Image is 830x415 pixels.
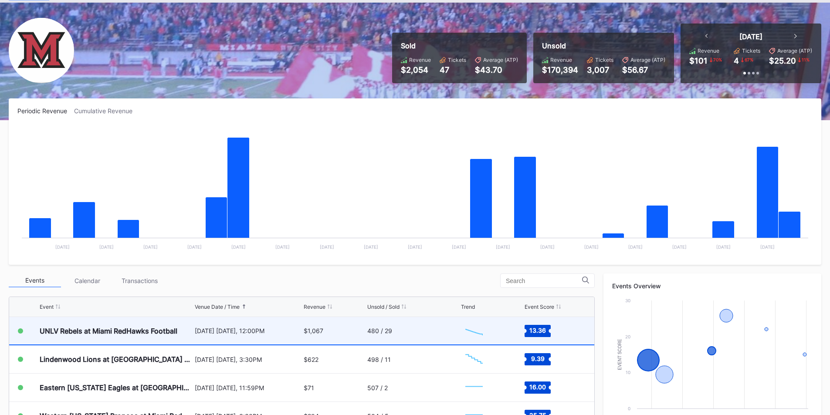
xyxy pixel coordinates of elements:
div: Tickets [595,57,613,63]
div: Unsold [542,41,665,50]
div: Events [9,274,61,287]
div: [DATE] [739,32,762,41]
div: $43.70 [475,65,518,74]
div: $25.20 [769,56,796,65]
div: Trend [461,304,475,310]
div: Average (ATP) [483,57,518,63]
div: 480 / 29 [367,327,392,334]
text: [DATE] [320,244,334,250]
div: UNLV Rebels at Miami RedHawks Football [40,327,177,335]
div: 70 % [712,56,723,63]
text: 16.00 [529,383,546,391]
text: 30 [625,298,630,303]
div: Revenue [409,57,431,63]
text: [DATE] [716,244,731,250]
div: [DATE] [DATE], 3:30PM [195,356,302,363]
text: [DATE] [540,244,555,250]
div: 498 / 11 [367,356,391,363]
text: 10 [626,370,630,375]
text: [DATE] [628,244,643,250]
div: 67 % [744,56,754,63]
text: [DATE] [187,244,202,250]
svg: Chart title [461,320,487,342]
div: Transactions [113,274,166,287]
div: 4 [734,56,739,65]
div: Tickets [742,47,760,54]
div: $56.67 [622,65,665,74]
text: [DATE] [55,244,70,250]
div: 11 % [801,56,810,63]
svg: Chart title [461,377,487,398]
text: [DATE] [275,244,290,250]
div: Event Score [525,304,554,310]
div: [DATE] [DATE], 11:59PM [195,384,302,391]
div: [DATE] [DATE], 12:00PM [195,327,302,334]
text: 0 [628,406,630,411]
div: $101 [689,56,708,65]
text: [DATE] [143,244,158,250]
div: 3,007 [587,65,613,74]
text: [DATE] [760,244,775,250]
text: [DATE] [452,244,466,250]
div: $71 [304,384,314,391]
div: Sold [401,41,518,50]
div: Venue Date / Time [195,304,240,310]
div: $622 [304,356,318,363]
svg: Chart title [17,125,813,256]
div: 47 [440,65,466,74]
div: 507 / 2 [367,384,388,391]
text: 9.39 [531,355,544,362]
div: $2,054 [401,65,431,74]
input: Search [506,277,582,284]
text: [DATE] [584,244,599,250]
svg: Chart title [461,348,487,370]
div: Lindenwood Lions at [GEOGRAPHIC_DATA] RedHawks Football [40,355,193,364]
div: Events Overview [612,282,813,290]
text: 20 [625,334,630,339]
div: Revenue [304,304,325,310]
div: Periodic Revenue [17,107,74,115]
div: Average (ATP) [630,57,665,63]
div: $1,067 [304,327,323,334]
text: [DATE] [99,244,114,250]
div: Event [40,304,54,310]
div: Revenue [698,47,719,54]
text: [DATE] [672,244,687,250]
img: Miami_RedHawks_Football_Secondary.png [9,18,74,83]
text: [DATE] [496,244,510,250]
div: $170,394 [542,65,578,74]
div: Eastern [US_STATE] Eagles at [GEOGRAPHIC_DATA] RedHawks Football [40,383,193,392]
div: Revenue [550,57,572,63]
div: Calendar [61,274,113,287]
div: Average (ATP) [777,47,812,54]
text: [DATE] [364,244,378,250]
text: Event Score [617,339,622,370]
text: [DATE] [231,244,246,250]
div: Cumulative Revenue [74,107,139,115]
div: Unsold / Sold [367,304,400,310]
text: [DATE] [408,244,422,250]
div: Tickets [448,57,466,63]
text: 13.36 [529,326,546,334]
